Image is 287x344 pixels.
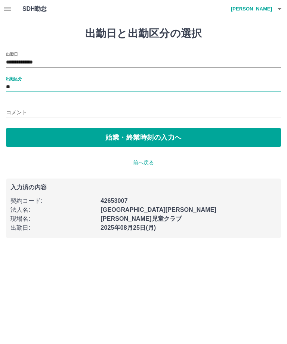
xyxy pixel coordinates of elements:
b: 2025年08月25日(月) [101,224,156,231]
b: 42653007 [101,198,127,204]
h1: 出勤日と出勤区分の選択 [6,27,281,40]
p: 法人名 : [10,205,96,214]
p: 契約コード : [10,196,96,205]
b: [PERSON_NAME]児童クラブ [101,216,182,222]
b: [GEOGRAPHIC_DATA][PERSON_NAME] [101,207,216,213]
p: 出勤日 : [10,223,96,232]
label: 出勤区分 [6,76,22,81]
p: 入力済の内容 [10,185,277,190]
p: 現場名 : [10,214,96,223]
button: 始業・終業時刻の入力へ [6,128,281,147]
p: 前へ戻る [6,159,281,167]
label: 出勤日 [6,51,18,57]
